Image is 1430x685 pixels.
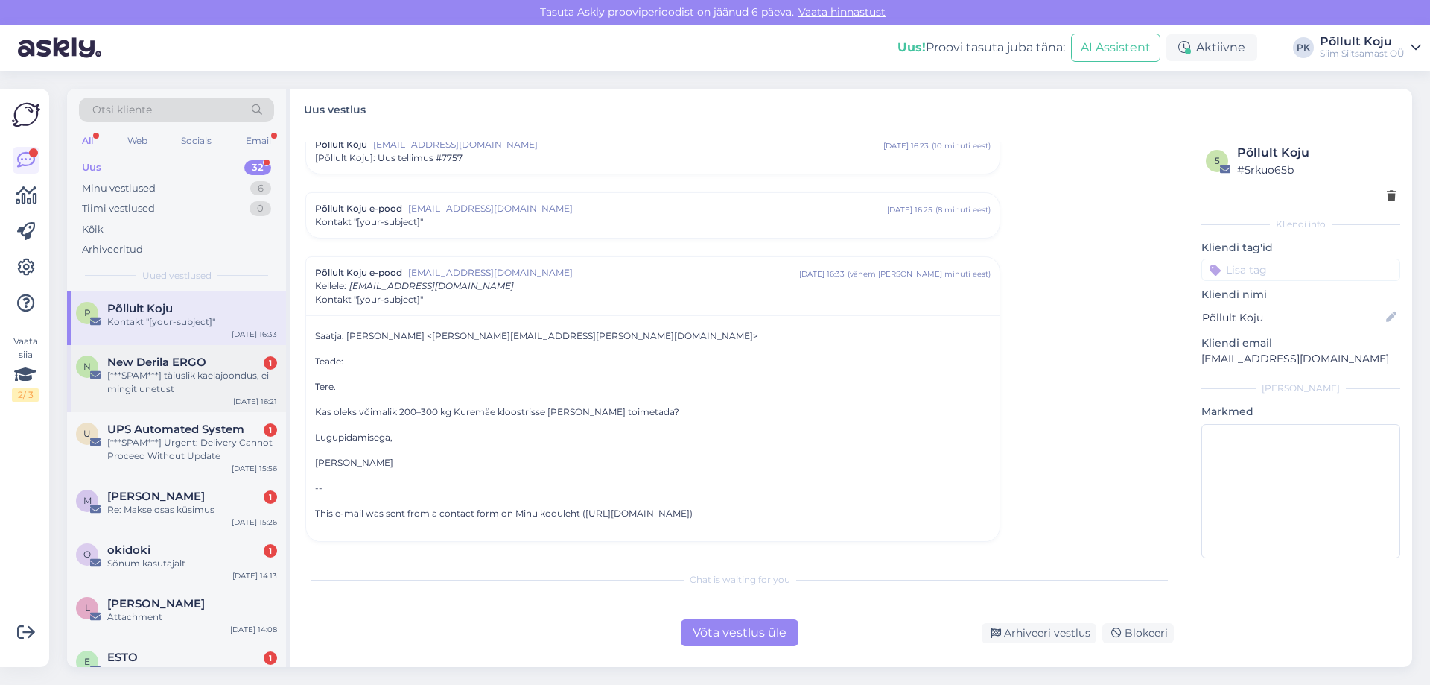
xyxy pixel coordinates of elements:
[85,602,90,613] span: L
[315,280,346,291] span: Kellele :
[84,307,91,318] span: P
[982,623,1096,643] div: Arhiveeri vestlus
[264,356,277,370] div: 1
[178,131,214,151] div: Socials
[315,431,991,444] p: Lugupidamisega,
[232,517,277,528] div: [DATE] 15:26
[1293,37,1314,58] div: PK
[315,329,991,343] p: Saatja: [PERSON_NAME] <[PERSON_NAME][EMAIL_ADDRESS][PERSON_NAME][DOMAIN_NAME]>
[107,597,205,610] span: Lia Lehto
[315,151,463,165] span: [Põllult Koju]: Uus tellimus #7757
[82,222,104,237] div: Kõik
[408,266,799,280] span: [EMAIL_ADDRESS][DOMAIN_NAME]
[107,315,277,329] div: Kontakt "[your-subject]"
[107,490,205,503] span: Marek Paas
[304,98,366,118] label: Uus vestlus
[1201,287,1400,303] p: Kliendi nimi
[107,557,277,570] div: Sõnum kasutajalt
[1202,309,1383,326] input: Lisa nimi
[142,269,212,282] span: Uued vestlused
[83,549,91,560] span: o
[243,131,274,151] div: Email
[264,490,277,504] div: 1
[315,138,367,151] span: Põllult Koju
[315,482,991,495] p: --
[264,651,277,665] div: 1
[1237,144,1396,162] div: Põllult Koju
[107,610,277,624] div: Attachment
[887,204,932,215] div: [DATE] 16:25
[373,138,883,151] span: [EMAIL_ADDRESS][DOMAIN_NAME]
[799,268,845,280] div: [DATE] 16:33
[250,201,271,216] div: 0
[107,543,150,557] span: okidoki
[315,456,991,470] p: [PERSON_NAME]
[935,204,991,215] div: ( 8 minuti eest )
[250,181,271,196] div: 6
[264,423,277,437] div: 1
[1201,218,1400,231] div: Kliendi info
[315,380,991,394] p: Tere.
[12,388,39,402] div: 2 / 3
[107,651,138,664] span: ESTO
[124,131,150,151] div: Web
[794,5,890,19] a: Vaata hinnastust
[315,266,402,280] span: Põllult Koju e-pood
[315,293,423,306] span: Kontakt "[your-subject]"
[315,507,991,520] p: This e-mail was sent from a contact form on Minu koduleht ([URL][DOMAIN_NAME])
[82,242,143,257] div: Arhiveeritud
[349,280,514,291] span: [EMAIL_ADDRESS][DOMAIN_NAME]
[315,215,423,229] span: Kontakt "[your-subject]"
[84,656,90,667] span: E
[1215,155,1220,166] span: 5
[107,423,244,436] span: UPS Automated System
[897,40,926,54] b: Uus!
[315,405,991,419] p: Kas oleks võimalik 200–300 kg Kuremäe kloostrisse [PERSON_NAME] toimetada?
[408,202,887,215] span: [EMAIL_ADDRESS][DOMAIN_NAME]
[1201,382,1400,395] div: [PERSON_NAME]
[12,335,39,402] div: Vaata siia
[107,436,277,463] div: [***SPAM***] Urgent: Delivery Cannot Proceed Without Update
[83,428,91,439] span: U
[232,329,277,340] div: [DATE] 16:33
[1201,335,1400,351] p: Kliendi email
[107,302,173,315] span: Põllult Koju
[1102,623,1174,643] div: Blokeeri
[12,101,40,129] img: Askly Logo
[232,570,277,581] div: [DATE] 14:13
[82,201,155,216] div: Tiimi vestlused
[897,39,1065,57] div: Proovi tasuta juba täna:
[232,463,277,474] div: [DATE] 15:56
[83,495,92,506] span: M
[1320,48,1405,60] div: Siim Siitsamast OÜ
[1071,34,1160,62] button: AI Assistent
[107,356,206,369] span: New Derila ERGO
[107,369,277,396] div: [***SPAM***] täiuslik kaelajoondus, ei mingit unetust
[83,361,91,372] span: N
[233,396,277,407] div: [DATE] 16:21
[230,624,277,635] div: [DATE] 14:08
[883,140,929,151] div: [DATE] 16:23
[1320,36,1405,48] div: Põllult Koju
[1201,351,1400,367] p: [EMAIL_ADDRESS][DOMAIN_NAME]
[244,160,271,175] div: 32
[264,544,277,558] div: 1
[1201,240,1400,256] p: Kliendi tag'id
[79,131,96,151] div: All
[1201,404,1400,420] p: Märkmed
[82,181,156,196] div: Minu vestlused
[681,619,798,646] div: Võta vestlus üle
[932,140,991,151] div: ( 10 minuti eest )
[82,160,101,175] div: Uus
[107,503,277,517] div: Re: Makse osas küsimus
[315,355,991,368] p: Teade:
[305,573,1174,587] div: Chat is waiting for you
[315,202,402,215] span: Põllult Koju e-pood
[1237,162,1396,178] div: # 5rkuo65b
[1320,36,1421,60] a: Põllult KojuSiim Siitsamast OÜ
[1201,259,1400,281] input: Lisa tag
[848,268,991,280] div: ( vähem [PERSON_NAME] minuti eest )
[1166,34,1257,61] div: Aktiivne
[92,102,152,118] span: Otsi kliente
